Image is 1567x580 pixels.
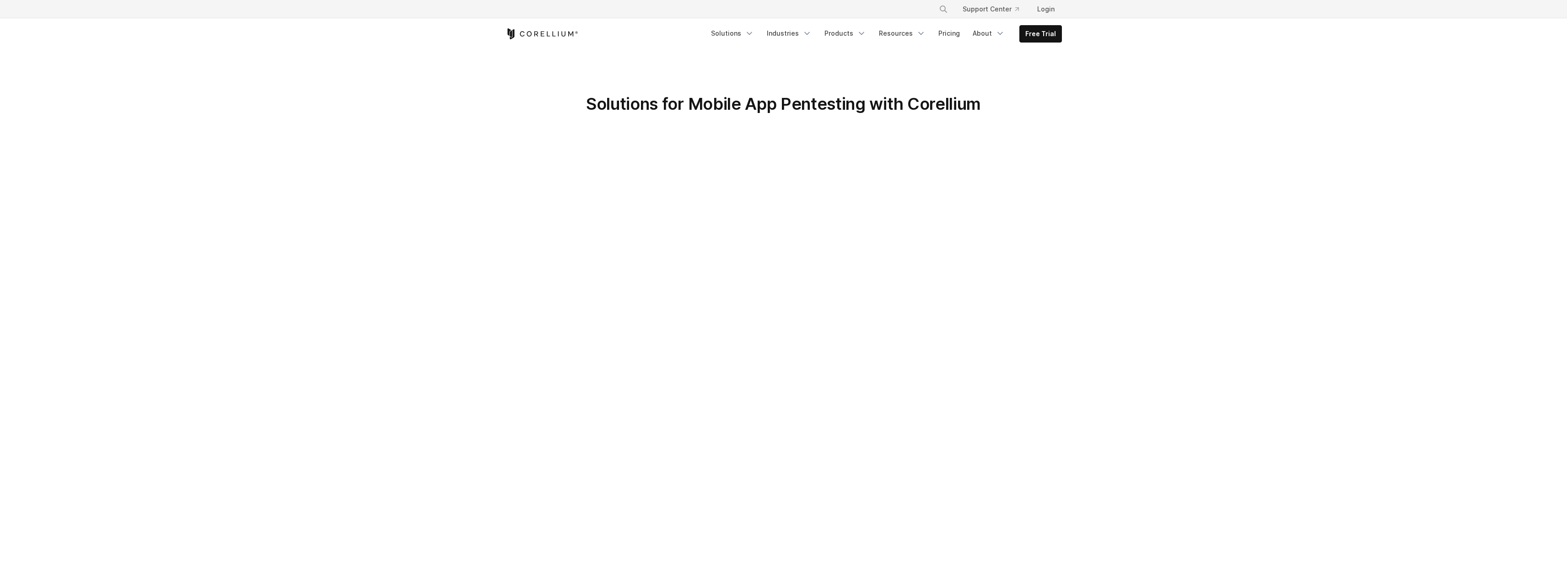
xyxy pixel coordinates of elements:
[873,25,931,42] a: Resources
[586,94,981,114] span: Solutions for Mobile App Pentesting with Corellium
[935,1,952,17] button: Search
[705,25,1062,43] div: Navigation Menu
[1020,26,1061,42] a: Free Trial
[1030,1,1062,17] a: Login
[933,25,965,42] a: Pricing
[928,1,1062,17] div: Navigation Menu
[819,25,872,42] a: Products
[761,25,817,42] a: Industries
[955,1,1026,17] a: Support Center
[705,25,759,42] a: Solutions
[967,25,1010,42] a: About
[506,28,578,39] a: Corellium Home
